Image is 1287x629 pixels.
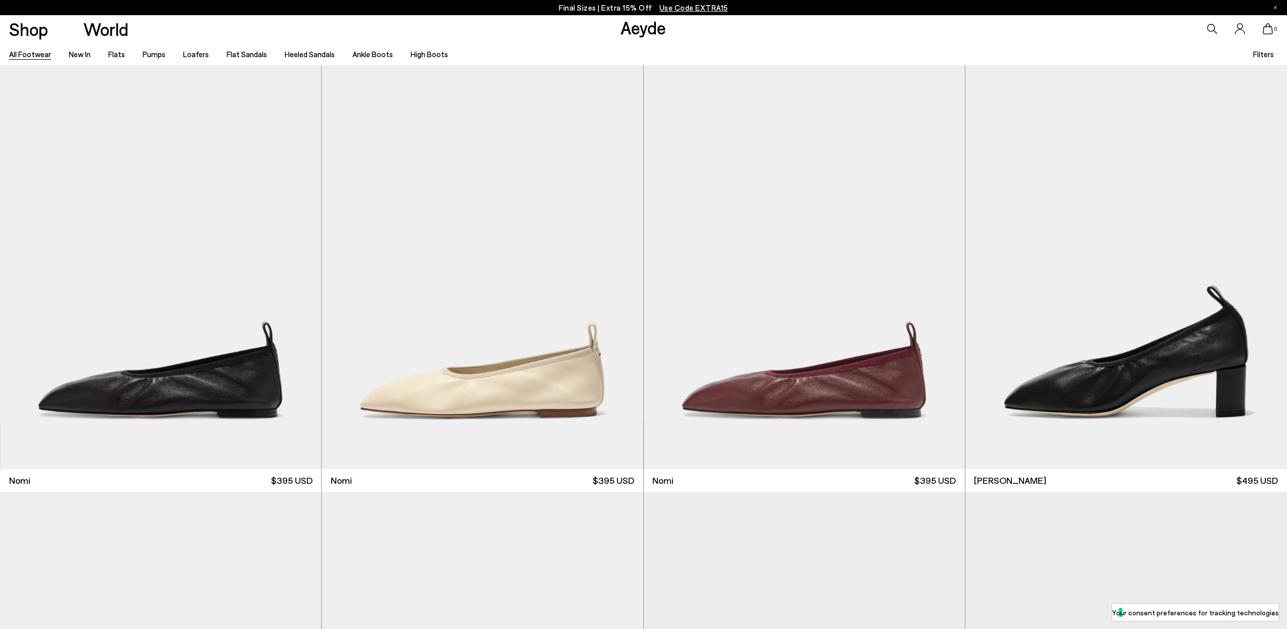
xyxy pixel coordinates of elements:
[352,50,393,59] a: Ankle Boots
[644,65,965,469] img: Nomi Ruched Flats
[1112,607,1279,618] label: Your consent preferences for tracking technologies
[69,50,91,59] a: New In
[9,20,48,38] a: Shop
[108,50,125,59] a: Flats
[1253,50,1274,59] span: Filters
[652,474,674,487] span: Nomi
[1236,474,1278,487] span: $495 USD
[1273,26,1278,32] span: 0
[322,65,643,469] img: Nomi Ruched Flats
[9,50,51,59] a: All Footwear
[285,50,335,59] a: Heeled Sandals
[83,20,128,38] a: World
[331,474,352,487] span: Nomi
[9,474,30,487] span: Nomi
[322,469,643,492] a: Nomi $395 USD
[143,50,165,59] a: Pumps
[644,469,965,492] a: Nomi $395 USD
[914,474,956,487] span: $395 USD
[659,3,728,12] span: Navigate to /collections/ss25-final-sizes
[1263,23,1273,34] a: 0
[411,50,448,59] a: High Boots
[271,474,313,487] span: $395 USD
[227,50,267,59] a: Flat Sandals
[1112,604,1279,621] button: Your consent preferences for tracking technologies
[965,469,1287,492] a: [PERSON_NAME] $495 USD
[183,50,209,59] a: Loafers
[965,65,1287,469] img: Narissa Ruched Pumps
[593,474,634,487] span: $395 USD
[559,2,728,14] p: Final Sizes | Extra 15% Off
[620,17,666,38] a: Aeyde
[974,474,1046,487] span: [PERSON_NAME]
